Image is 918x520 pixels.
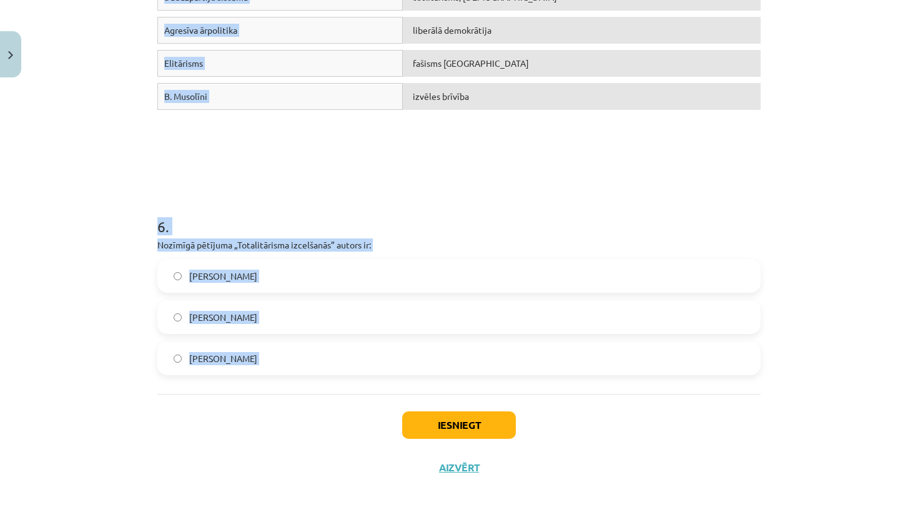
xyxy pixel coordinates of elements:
input: [PERSON_NAME] [174,355,182,363]
span: Elitārisms [164,57,203,69]
button: Aizvērt [435,461,483,474]
span: Agresīva ārpolitika [164,24,237,36]
span: [PERSON_NAME] [189,352,257,365]
h1: 6 . [157,196,761,235]
span: liberālā demokrātija [413,24,491,36]
span: [PERSON_NAME] [189,311,257,324]
p: Nozīmīgā pētījuma „Totalitārisma izcelšanās” autors ir: [157,238,761,252]
span: [PERSON_NAME] [189,270,257,283]
input: [PERSON_NAME] [174,313,182,321]
img: icon-close-lesson-0947bae3869378f0d4975bcd49f059093ad1ed9edebbc8119c70593378902aed.svg [8,51,13,59]
span: B. Musolīni [164,91,207,102]
button: Iesniegt [402,411,516,439]
input: [PERSON_NAME] [174,272,182,280]
span: izvēles brīvība [413,91,469,102]
span: fašisms [GEOGRAPHIC_DATA] [413,57,529,69]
